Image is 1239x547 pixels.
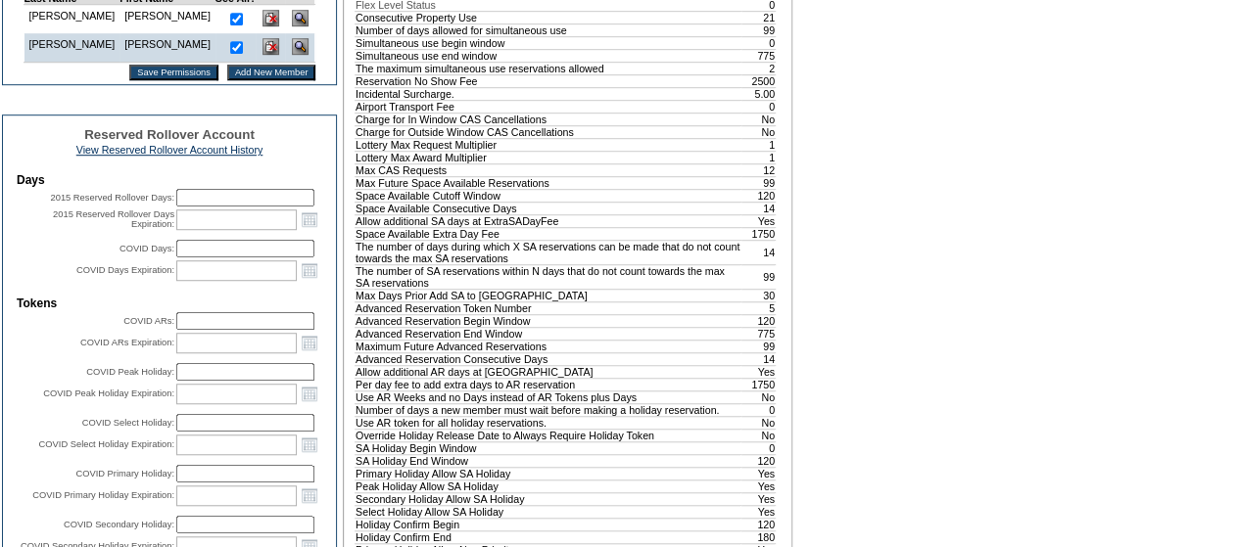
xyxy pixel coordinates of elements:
[356,138,741,151] td: Lottery Max Request Multiplier
[356,100,741,113] td: Airport Transport Fee
[741,163,776,176] td: 12
[80,338,174,347] label: COVID ARs Expiration:
[356,227,741,240] td: Space Available Extra Day Fee
[356,214,741,227] td: Allow additional SA days at ExtraSADayFee
[741,49,776,62] td: 775
[741,87,776,100] td: 5.00
[741,365,776,378] td: Yes
[356,240,741,264] td: The number of days during which X SA reservations can be made that do not count towards the max S...
[356,416,741,429] td: Use AR token for all holiday reservations.
[356,49,741,62] td: Simultaneous use end window
[741,100,776,113] td: 0
[741,11,776,23] td: 21
[741,74,776,87] td: 2500
[356,74,741,87] td: Reservation No Show Fee
[17,296,322,310] td: Tokens
[356,403,741,416] td: Number of days a new member must wait before making a holiday reservation.
[86,367,174,377] label: COVID Peak Holiday:
[741,403,776,416] td: 0
[741,138,776,151] td: 1
[356,11,741,23] td: Consecutive Property Use
[741,289,776,301] td: 30
[356,202,741,214] td: Space Available Consecutive Days
[75,469,174,479] label: COVID Primary Holiday:
[356,518,741,530] td: Holiday Confirm Begin
[741,301,776,314] td: 5
[741,36,776,49] td: 0
[356,467,741,479] td: Primary Holiday Allow SA Holiday
[741,416,776,429] td: No
[262,10,279,26] img: Delete
[741,390,776,403] td: No
[356,36,741,49] td: Simultaneous use begin window
[356,327,741,340] td: Advanced Reservation End Window
[741,113,776,125] td: No
[39,439,174,449] label: COVID Select Holiday Expiration:
[356,378,741,390] td: Per day fee to add extra days to AR reservation
[356,151,741,163] td: Lottery Max Award Multiplier
[356,87,741,100] td: Incidental Surcharge.
[356,390,741,403] td: Use AR Weeks and no Days instead of AR Tokens plus Days
[741,176,776,189] td: 99
[356,454,741,467] td: SA Holiday End Window
[741,429,776,441] td: No
[356,113,741,125] td: Charge for In Window CAS Cancellations
[741,454,776,467] td: 120
[741,467,776,479] td: Yes
[741,492,776,505] td: Yes
[356,479,741,492] td: Peak Holiday Allow SA Holiday
[356,352,741,365] td: Advanced Reservation Consecutive Days
[129,65,218,80] input: Save Permissions
[356,441,741,454] td: SA Holiday Begin Window
[356,530,741,543] td: Holiday Confirm End
[741,314,776,327] td: 120
[356,314,741,327] td: Advanced Reservation Begin Window
[24,33,119,63] td: [PERSON_NAME]
[741,378,776,390] td: 1750
[299,484,320,506] a: Open the calendar popup.
[64,520,174,529] label: COVID Secondary Holiday:
[84,127,255,142] span: Reserved Rollover Account
[741,352,776,365] td: 14
[356,505,741,518] td: Select Holiday Allow SA Holiday
[356,163,741,176] td: Max CAS Requests
[741,125,776,138] td: No
[43,388,174,398] label: COVID Peak Holiday Expiration:
[356,289,741,301] td: Max Days Prior Add SA to [GEOGRAPHIC_DATA]
[119,33,215,63] td: [PERSON_NAME]
[76,265,174,275] label: COVID Days Expiration:
[356,23,741,36] td: Number of days allowed for simultaneous use
[262,38,279,55] img: Delete
[53,209,174,229] label: 2015 Reserved Rollover Days Expiration:
[299,433,320,455] a: Open the calendar popup.
[32,490,174,500] label: COVID Primary Holiday Expiration:
[299,208,320,230] a: Open the calendar popup.
[356,301,741,314] td: Advanced Reservation Token Number
[741,505,776,518] td: Yes
[356,125,741,138] td: Charge for Outside Window CAS Cancellations
[356,429,741,441] td: Override Holiday Release Date to Always Require Holiday Token
[356,365,741,378] td: Allow additional AR days at [GEOGRAPHIC_DATA]
[741,62,776,74] td: 2
[741,479,776,492] td: Yes
[356,264,741,289] td: The number of SA reservations within N days that do not count towards the max SA reservations
[292,10,309,26] img: View Dashboard
[741,264,776,289] td: 99
[741,518,776,530] td: 120
[741,23,776,36] td: 99
[119,244,174,253] label: COVID Days:
[741,441,776,454] td: 0
[17,173,322,187] td: Days
[356,62,741,74] td: The maximum simultaneous use reservations allowed
[356,492,741,505] td: Secondary Holiday Allow SA Holiday
[227,65,316,80] input: Add New Member
[50,193,174,203] label: 2015 Reserved Rollover Days:
[741,151,776,163] td: 1
[292,38,309,55] img: View Dashboard
[299,383,320,404] a: Open the calendar popup.
[741,214,776,227] td: Yes
[741,227,776,240] td: 1750
[741,240,776,264] td: 14
[76,144,263,156] a: View Reserved Rollover Account History
[741,340,776,352] td: 99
